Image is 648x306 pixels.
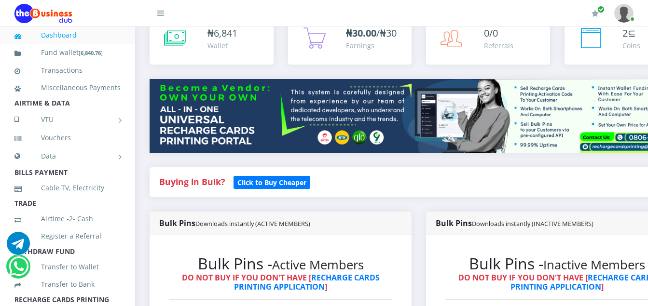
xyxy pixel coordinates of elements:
strong: Bulk Pins [159,218,310,228]
a: Vouchers [14,127,121,149]
a: Click to Buy Cheaper [234,176,310,187]
a: ₦6,841 Wallet [150,16,274,65]
span: Renew/Upgrade Subscription [597,6,605,13]
a: Miscellaneous Payments [14,77,121,99]
a: Cable TV, Electricity [14,177,121,199]
a: Airtime -2- Cash [14,208,121,230]
b: ₦30.00 [346,27,376,40]
a: Data [14,144,121,168]
strong: DO NOT BUY IF YOU DON'T HAVE [ ] [182,272,380,292]
a: Transfer to Bank [14,273,121,295]
img: Logo [14,4,72,23]
a: Dashboard [14,24,121,46]
a: ₦30.00/₦30 Earnings [288,16,412,65]
a: Chat for support [9,262,28,278]
div: Earnings [346,40,397,51]
small: Downloads instantly (ACTIVE MEMBERS) [195,219,310,228]
strong: Bulk Pins [436,218,593,228]
a: Register a Referral [14,225,121,247]
span: 6,841 [214,27,237,40]
div: ₦ [207,26,237,40]
a: Chat for support [7,239,30,255]
strong: Buying in Bulk? [159,176,225,187]
b: 6,840.76 [81,49,101,56]
h2: Bulk Pins - [169,254,392,273]
a: 0/0 Referrals [426,16,550,65]
img: User [614,4,634,23]
small: [ ] [79,49,103,56]
i: Renew/Upgrade Subscription [592,10,599,17]
div: Referrals [484,40,513,51]
b: Click to Buy Cheaper [237,178,306,187]
a: Transfer to Wallet [14,256,121,278]
span: /₦30 [346,27,397,40]
a: RECHARGE CARDS PRINTING APPLICATION [234,272,380,292]
span: 2 [622,27,628,40]
a: Transactions [14,59,121,81]
small: Inactive Members [543,256,645,273]
span: 0/0 [484,27,498,40]
a: Fund wallet[6,840.76] [14,41,121,64]
small: Downloads instantly (INACTIVE MEMBERS) [472,219,593,228]
small: Active Members [272,256,364,273]
div: Coins [622,40,640,51]
a: VTU [14,107,121,132]
div: Wallet [207,40,237,51]
div: ⊆ [622,26,640,40]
